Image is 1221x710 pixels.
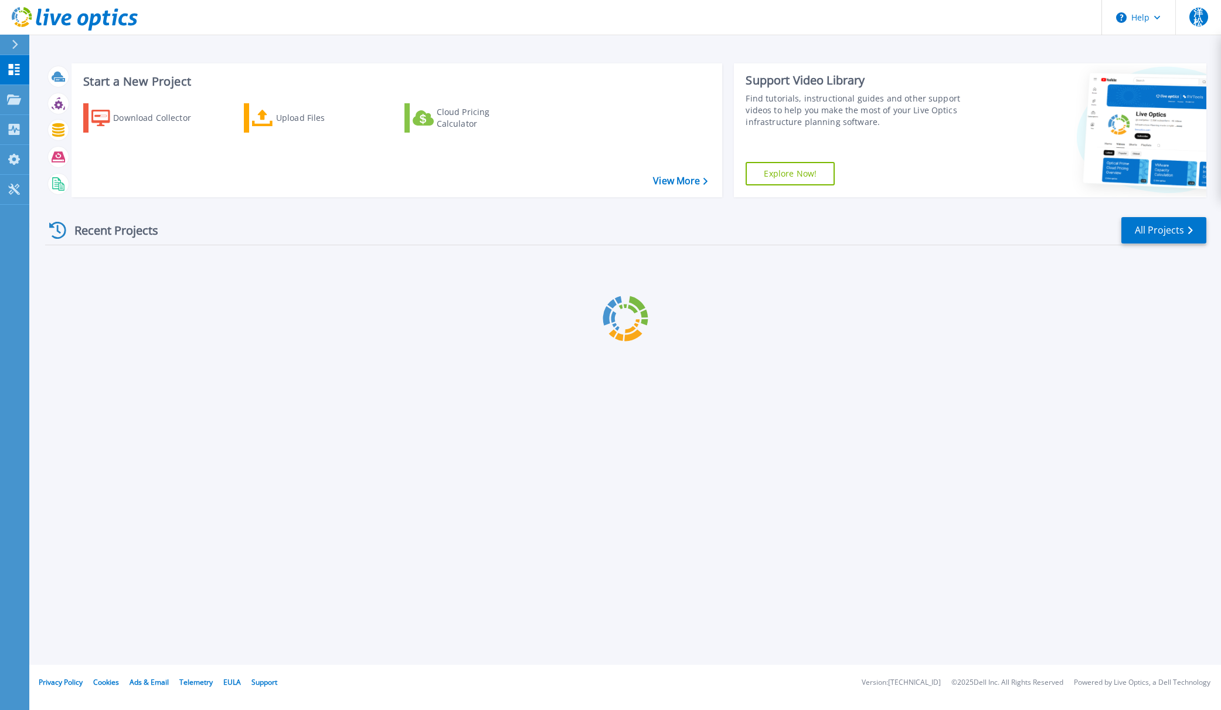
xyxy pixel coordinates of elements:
div: Upload Files [276,106,370,130]
a: Privacy Policy [39,677,83,687]
a: Download Collector [83,103,214,133]
a: Support [251,677,277,687]
a: Ads & Email [130,677,169,687]
a: Cookies [93,677,119,687]
li: © 2025 Dell Inc. All Rights Reserved [951,679,1063,687]
a: Cloud Pricing Calculator [404,103,535,133]
a: All Projects [1121,217,1206,244]
span: 洋松 [1189,8,1208,26]
div: Cloud Pricing Calculator [437,106,530,130]
a: View More [653,175,708,187]
a: EULA [223,677,241,687]
div: Recent Projects [45,216,174,245]
div: Find tutorials, instructional guides and other support videos to help you make the most of your L... [746,93,987,128]
li: Version: [TECHNICAL_ID] [862,679,941,687]
a: Upload Files [244,103,375,133]
li: Powered by Live Optics, a Dell Technology [1074,679,1210,687]
a: Telemetry [179,677,213,687]
div: Download Collector [113,106,207,130]
a: Explore Now! [746,162,835,185]
h3: Start a New Project [83,75,708,88]
div: Support Video Library [746,73,987,88]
